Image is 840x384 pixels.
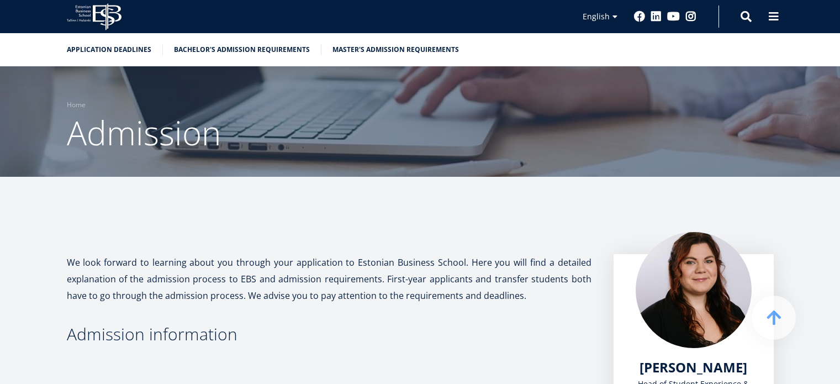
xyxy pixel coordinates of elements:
[651,11,662,22] a: Linkedin
[685,11,696,22] a: Instagram
[332,44,459,55] a: Master's admission requirements
[636,232,752,348] img: liina reimann
[67,326,591,343] h3: Admission information
[67,44,151,55] a: Application deadlines
[174,44,310,55] a: Bachelor's admission requirements
[667,11,680,22] a: Youtube
[640,358,747,376] span: [PERSON_NAME]
[67,110,221,155] span: Admission
[634,11,645,22] a: Facebook
[640,359,747,376] a: [PERSON_NAME]
[67,254,591,304] p: We look forward to learning about you through your application to Estonian Business School. Here ...
[67,99,86,111] a: Home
